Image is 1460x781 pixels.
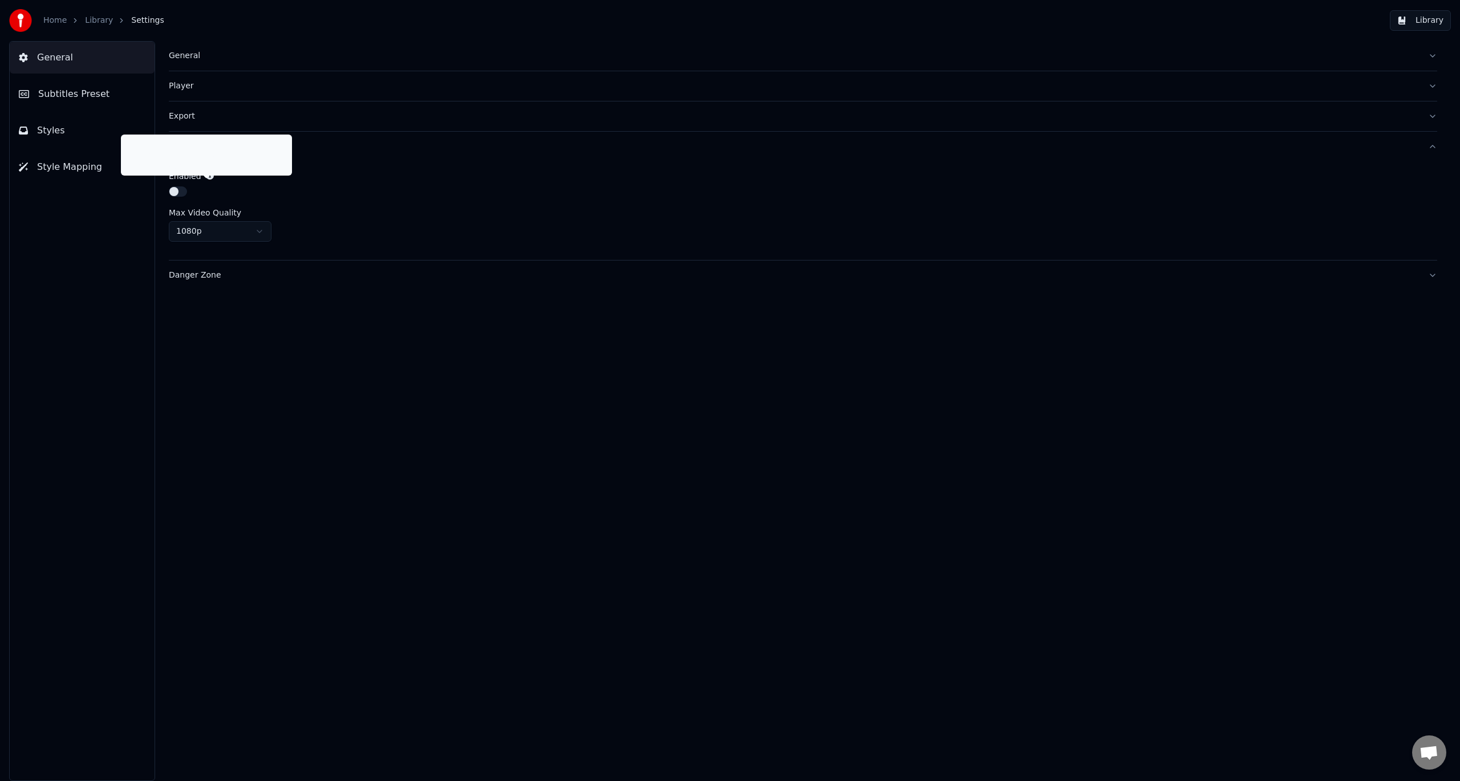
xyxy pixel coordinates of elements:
[37,51,73,64] span: General
[169,261,1437,290] button: Danger Zone
[10,115,155,147] button: Styles
[43,15,164,26] nav: breadcrumb
[169,41,1437,71] button: General
[37,124,65,137] span: Styles
[9,9,32,32] img: youka
[43,15,67,26] a: Home
[169,50,1419,62] div: General
[10,78,155,110] button: Subtitles Preset
[85,15,113,26] a: Library
[1390,10,1451,31] button: Library
[1412,735,1446,770] div: Open chat
[169,209,241,217] label: Max Video Quality
[37,160,102,174] span: Style Mapping
[169,270,1419,281] div: Danger Zone
[169,101,1437,131] button: Export
[38,87,109,101] span: Subtitles Preset
[169,172,201,180] label: Enabled
[10,42,155,74] button: General
[10,151,155,183] button: Style Mapping
[128,138,285,172] div: yt-dlp is an open source project that allows you to search and download online videos.
[131,15,164,26] span: Settings
[169,132,1437,161] button: YT-DLP
[169,80,1419,92] div: Player
[169,141,1419,152] div: YT-DLP
[169,71,1437,101] button: Player
[169,111,1419,122] div: Export
[169,161,1437,260] div: YT-DLP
